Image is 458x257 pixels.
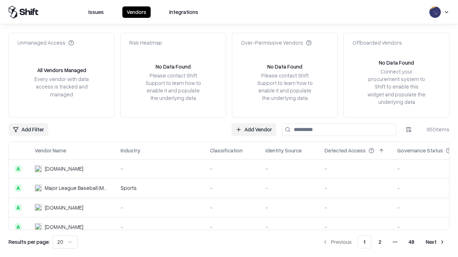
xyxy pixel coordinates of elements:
div: A [15,204,22,211]
div: - [121,204,199,211]
div: Please contact Shift Support to learn how to enable it and populate the underlying data [143,72,203,102]
button: Integrations [165,6,203,18]
p: Results per page: [9,238,50,246]
button: 1 [357,236,371,248]
div: - [325,165,386,172]
div: A [15,185,22,192]
div: No Data Found [267,63,302,70]
div: No Data Found [379,59,414,66]
div: Risk Heatmap [129,39,162,46]
div: Vendor Name [35,147,66,154]
div: [DOMAIN_NAME] [45,204,83,211]
div: Governance Status [397,147,443,154]
div: Major League Baseball (MLB) [45,184,109,192]
button: Add Filter [9,123,48,136]
img: Major League Baseball (MLB) [35,185,42,192]
button: Issues [84,6,108,18]
div: No Data Found [156,63,191,70]
div: Sports [121,184,199,192]
button: Next [422,236,449,248]
img: pathfactory.com [35,165,42,172]
div: - [325,184,386,192]
div: A [15,223,22,230]
nav: pagination [318,236,449,248]
div: - [265,184,313,192]
div: All Vendors Managed [37,66,86,74]
div: - [265,223,313,231]
div: - [265,165,313,172]
div: [DOMAIN_NAME] [45,165,83,172]
a: Add Vendor [232,123,276,136]
div: Every vendor with data access is tracked and managed [32,75,91,98]
div: Classification [210,147,243,154]
div: - [325,204,386,211]
div: Unmanaged Access [18,39,74,46]
button: Vendors [122,6,151,18]
div: - [121,165,199,172]
div: - [265,204,313,211]
div: - [210,223,254,231]
div: Connect your procurement system to Shift to enable this widget and populate the underlying data [367,68,426,106]
img: wixanswers.com [35,204,42,211]
div: Detected Access [325,147,366,154]
div: [DOMAIN_NAME] [45,223,83,231]
div: Industry [121,147,140,154]
button: 48 [403,236,420,248]
div: 950 items [421,126,449,133]
div: - [210,184,254,192]
div: - [325,223,386,231]
button: 2 [373,236,387,248]
div: - [210,204,254,211]
div: Offboarded Vendors [352,39,402,46]
div: Over-Permissive Vendors [241,39,312,46]
div: Please contact Shift Support to learn how to enable it and populate the underlying data [255,72,315,102]
div: Identity Source [265,147,302,154]
div: - [210,165,254,172]
div: A [15,165,22,172]
div: - [121,223,199,231]
img: boxed.com [35,223,42,230]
